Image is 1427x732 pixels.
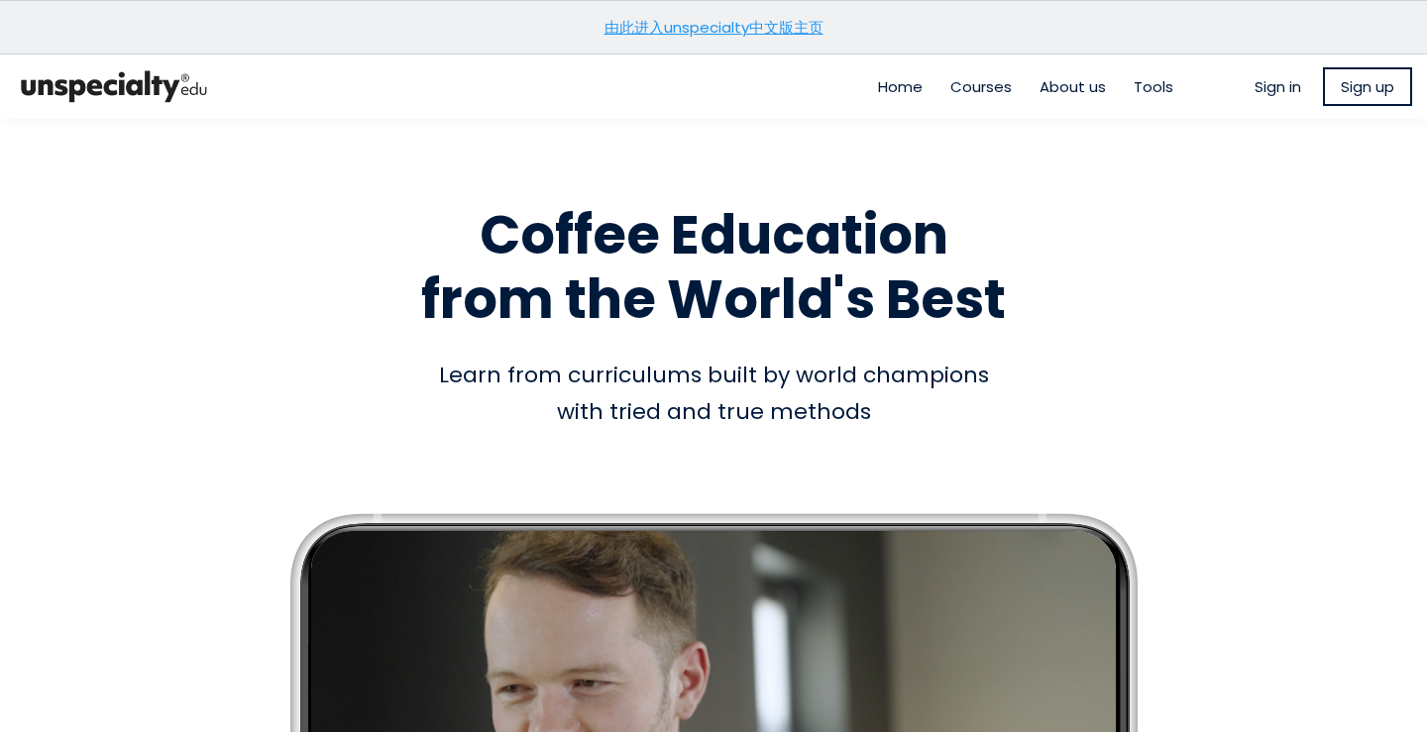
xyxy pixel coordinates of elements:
img: bc390a18feecddb333977e298b3a00a1.png [15,62,213,111]
a: Tools [1134,75,1173,98]
span: Sign up [1341,75,1394,98]
div: Learn from curriculums built by world champions with tried and true methods [149,357,1278,431]
a: Sign up [1323,67,1412,106]
a: Home [878,75,923,98]
a: 由此进入unspecialty中文版主页 [604,17,823,38]
a: Sign in [1255,75,1301,98]
h1: Coffee Education from the World's Best [149,203,1278,332]
a: Courses [950,75,1012,98]
a: About us [1040,75,1106,98]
